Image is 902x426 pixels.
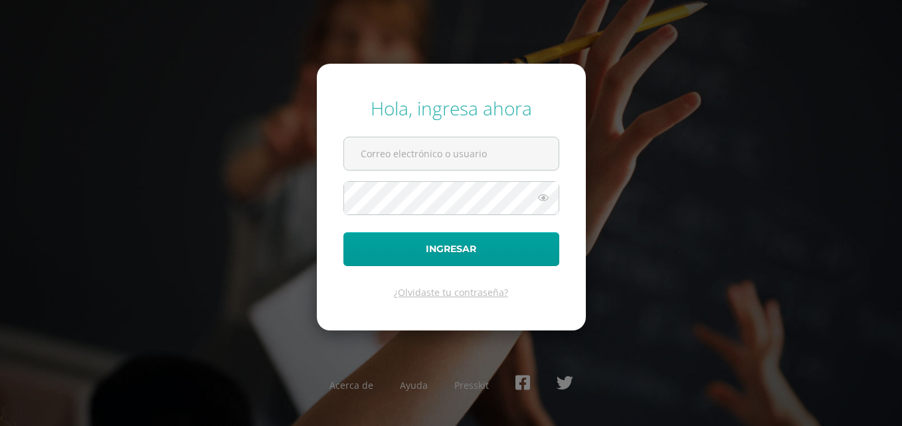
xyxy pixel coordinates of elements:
[394,286,508,299] a: ¿Olvidaste tu contraseña?
[343,232,559,266] button: Ingresar
[454,379,489,391] a: Presskit
[344,137,559,170] input: Correo electrónico o usuario
[343,96,559,121] div: Hola, ingresa ahora
[329,379,373,391] a: Acerca de
[400,379,428,391] a: Ayuda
